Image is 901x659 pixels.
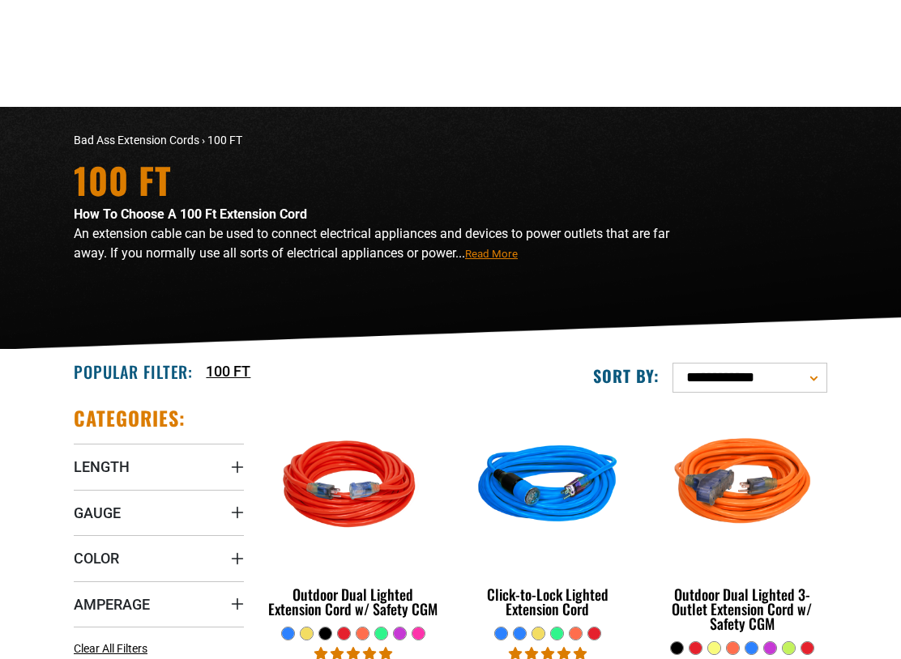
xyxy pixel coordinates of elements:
summary: Amperage [74,581,244,627]
span: Clear All Filters [74,642,147,655]
span: › [202,134,205,147]
div: Outdoor Dual Lighted Extension Cord w/ Safety CGM [268,587,438,616]
span: Length [74,457,130,476]
summary: Length [74,444,244,489]
img: blue [460,408,635,565]
summary: Gauge [74,490,244,535]
img: Red [266,408,441,565]
img: orange [655,408,830,565]
span: 100 FT [207,134,242,147]
div: Outdoor Dual Lighted 3-Outlet Extension Cord w/ Safety CGM [657,587,827,631]
a: blue Click-to-Lock Lighted Extension Cord [463,406,633,626]
span: Read More [465,248,518,260]
a: Bad Ass Extension Cords [74,134,199,147]
span: Amperage [74,595,150,614]
a: Clear All Filters [74,640,154,657]
span: Gauge [74,504,121,522]
a: orange Outdoor Dual Lighted 3-Outlet Extension Cord w/ Safety CGM [657,406,827,640]
nav: breadcrumbs [74,132,568,149]
p: An extension cable can be used to connect electrical appliances and devices to power outlets that... [74,224,698,263]
h2: Popular Filter: [74,361,193,382]
h1: 100 FT [74,163,698,198]
div: Click-to-Lock Lighted Extension Cord [463,587,633,616]
strong: How To Choose A 100 Ft Extension Cord [74,206,307,222]
summary: Color [74,535,244,580]
a: Red Outdoor Dual Lighted Extension Cord w/ Safety CGM [268,406,438,626]
label: Sort by: [593,365,660,386]
a: 100 FT [206,360,250,382]
span: Color [74,549,119,568]
h2: Categories: [74,406,186,431]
